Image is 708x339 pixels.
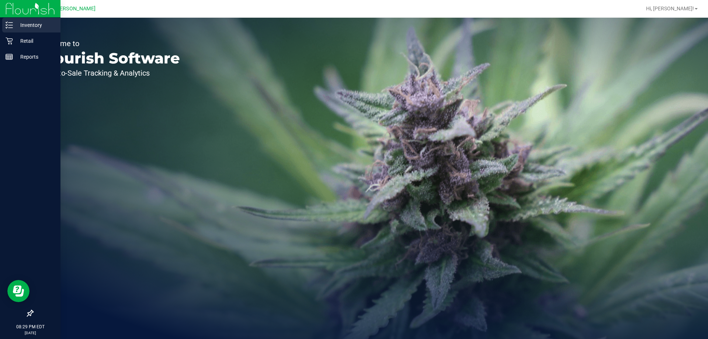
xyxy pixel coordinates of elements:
[6,53,13,60] inline-svg: Reports
[13,52,57,61] p: Reports
[646,6,694,11] span: Hi, [PERSON_NAME]!
[7,280,29,302] iframe: Resource center
[6,21,13,29] inline-svg: Inventory
[55,6,96,12] span: [PERSON_NAME]
[3,330,57,336] p: [DATE]
[40,51,180,66] p: Flourish Software
[6,37,13,45] inline-svg: Retail
[13,37,57,45] p: Retail
[13,21,57,30] p: Inventory
[40,69,180,77] p: Seed-to-Sale Tracking & Analytics
[40,40,180,47] p: Welcome to
[3,324,57,330] p: 08:29 PM EDT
